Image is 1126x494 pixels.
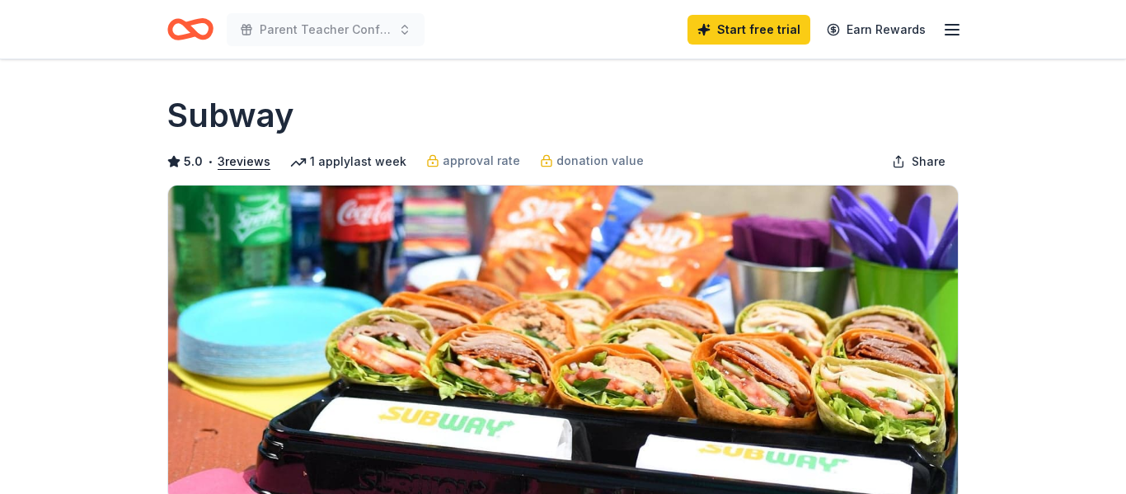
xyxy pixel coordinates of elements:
div: 1 apply last week [290,152,406,172]
span: approval rate [443,151,520,171]
a: Start free trial [687,15,810,45]
span: Share [912,152,945,172]
button: Share [879,145,959,178]
span: 5.0 [184,152,203,172]
h1: Subway [167,92,294,139]
a: Earn Rewards [817,15,936,45]
span: donation value [556,151,644,171]
button: Parent Teacher Conference Day [227,13,425,46]
a: Home [167,10,213,49]
span: • [208,155,213,168]
span: Parent Teacher Conference Day [260,20,392,40]
button: 3reviews [218,152,270,172]
a: approval rate [426,151,520,171]
a: donation value [540,151,644,171]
